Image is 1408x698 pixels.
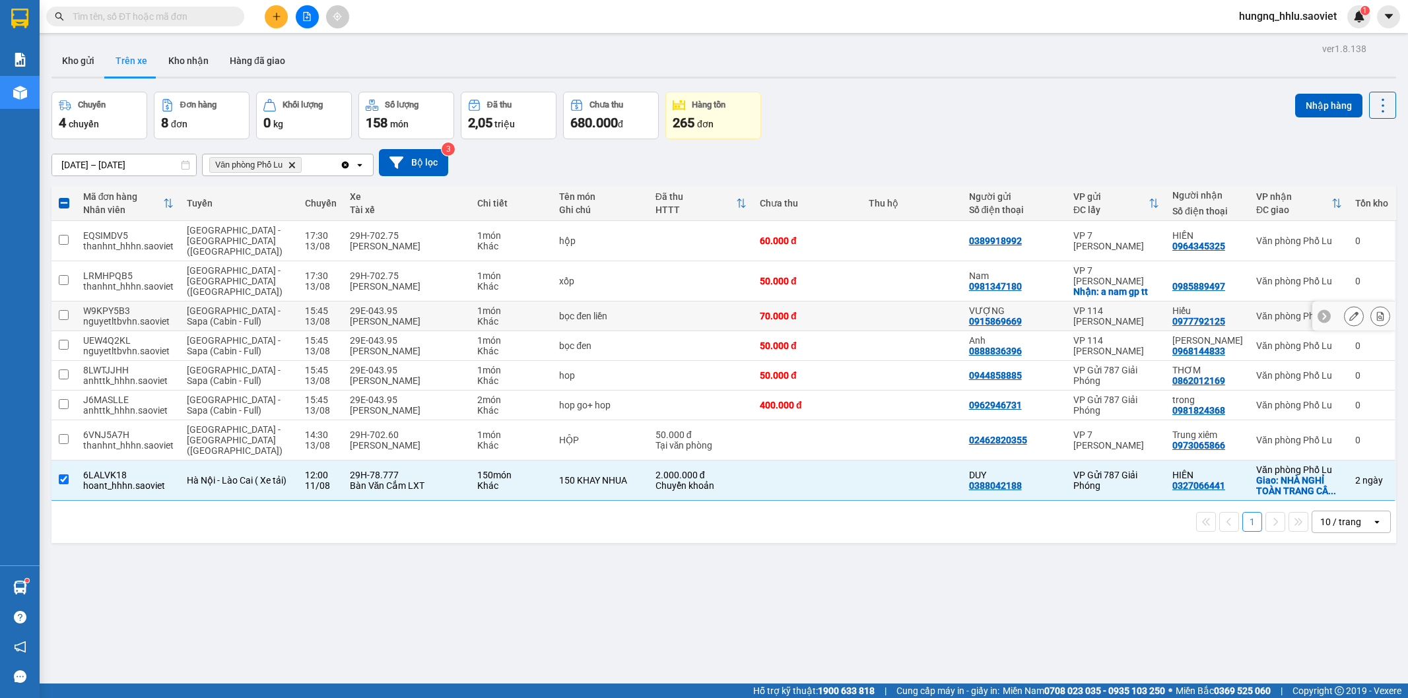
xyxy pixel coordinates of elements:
[461,92,556,139] button: Đã thu2,05 triệu
[969,470,1060,480] div: DUY
[477,470,546,480] div: 150 món
[333,12,342,21] span: aim
[304,158,306,172] input: Selected Văn phòng Phố Lu.
[1214,685,1271,696] strong: 0369 525 060
[83,365,174,375] div: 8LWTJJHH
[1335,686,1344,695] span: copyright
[1172,395,1243,405] div: trong
[305,365,337,375] div: 15:45
[83,470,174,480] div: 6LALVK18
[1355,475,1388,486] div: 2
[354,160,365,170] svg: open
[1172,206,1243,216] div: Số điện thoại
[1256,276,1342,286] div: Văn phòng Phố Lu
[187,225,283,257] span: [GEOGRAPHIC_DATA] - [GEOGRAPHIC_DATA] ([GEOGRAPHIC_DATA])
[477,480,546,491] div: Khác
[1073,230,1159,251] div: VP 7 [PERSON_NAME]
[52,154,196,175] input: Select a date range.
[83,230,174,241] div: EQSIMDV5
[350,405,464,416] div: [PERSON_NAME]
[350,270,464,281] div: 29H-702.75
[1256,205,1331,215] div: ĐC giao
[477,230,546,241] div: 1 món
[1360,6,1370,15] sup: 1
[1377,5,1400,28] button: caret-down
[296,5,319,28] button: file-add
[1172,375,1225,386] div: 0862012169
[760,311,855,321] div: 70.000 đ
[618,119,623,129] span: đ
[305,270,337,281] div: 17:30
[869,198,956,208] div: Thu hộ
[559,475,642,486] div: 150 KHAY NHUA
[1256,464,1342,475] div: Văn phòng Phố Lu
[1003,683,1165,698] span: Miền Nam
[969,370,1022,381] div: 0944858885
[1250,186,1349,221] th: Toggle SortBy
[305,281,337,292] div: 13/08
[305,241,337,251] div: 13/08
[11,9,28,28] img: logo-vxr
[559,205,642,215] div: Ghi chú
[468,115,492,131] span: 2,05
[350,429,464,440] div: 29H-702.60
[158,45,219,77] button: Kho nhận
[1172,346,1225,356] div: 0968144833
[350,365,464,375] div: 29E-043.95
[256,92,352,139] button: Khối lượng0kg
[171,119,187,129] span: đơn
[969,281,1022,292] div: 0981347180
[77,186,180,221] th: Toggle SortBy
[83,191,163,202] div: Mã đơn hàng
[1256,435,1342,445] div: Văn phòng Phố Lu
[14,670,26,683] span: message
[305,198,337,208] div: Chuyến
[288,161,296,169] svg: Delete
[477,316,546,327] div: Khác
[1172,281,1225,292] div: 0985889497
[1256,370,1342,381] div: Văn phòng Phố Lu
[263,115,271,131] span: 0
[83,205,163,215] div: Nhân viên
[1322,42,1366,56] div: ver 1.8.138
[350,230,464,241] div: 29H-702.75
[350,241,464,251] div: [PERSON_NAME]
[283,100,323,110] div: Khối lượng
[51,92,147,139] button: Chuyến4chuyến
[209,157,302,173] span: Văn phòng Phố Lu, close by backspace
[83,480,174,491] div: hoant_hhhn.saoviet
[326,5,349,28] button: aim
[187,198,292,208] div: Tuyến
[305,429,337,440] div: 14:30
[219,45,296,77] button: Hàng đã giao
[350,335,464,346] div: 29E-043.95
[760,340,855,351] div: 50.000 đ
[1073,205,1149,215] div: ĐC lấy
[55,12,64,21] span: search
[969,205,1060,215] div: Số điện thoại
[969,480,1022,491] div: 0388042188
[350,191,464,202] div: Xe
[1355,340,1388,351] div: 0
[305,346,337,356] div: 13/08
[559,400,642,410] div: hop go+ hop
[83,429,174,440] div: 6VNJ5A7H
[818,685,875,696] strong: 1900 633 818
[305,335,337,346] div: 15:45
[1362,6,1367,15] span: 1
[69,119,99,129] span: chuyến
[1355,400,1388,410] div: 0
[83,440,174,451] div: thanhnt_hhhn.saoviet
[187,395,281,416] span: [GEOGRAPHIC_DATA] - Sapa (Cabin - Full)
[477,346,546,356] div: Khác
[1372,517,1382,527] svg: open
[1172,190,1243,201] div: Người nhận
[350,316,464,327] div: [PERSON_NAME]
[1172,480,1225,491] div: 0327066441
[1073,286,1159,297] div: Nhận: a nam gp tt
[1355,236,1388,246] div: 0
[1256,340,1342,351] div: Văn phòng Phố Lu
[494,119,515,129] span: triệu
[1355,435,1388,445] div: 0
[760,236,855,246] div: 60.000 đ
